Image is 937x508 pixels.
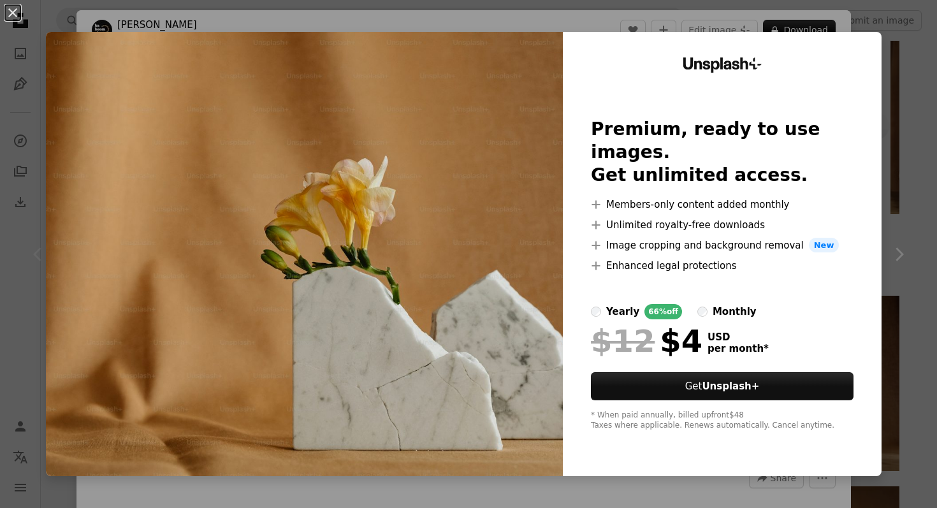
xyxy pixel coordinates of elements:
li: Members-only content added monthly [591,197,853,212]
h2: Premium, ready to use images. Get unlimited access. [591,118,853,187]
strong: Unsplash+ [702,381,759,392]
button: GetUnsplash+ [591,372,853,400]
div: monthly [713,304,757,319]
input: monthly [697,307,708,317]
div: $4 [591,324,702,358]
div: * When paid annually, billed upfront $48 Taxes where applicable. Renews automatically. Cancel any... [591,410,853,431]
li: Unlimited royalty-free downloads [591,217,853,233]
span: New [809,238,839,253]
li: Enhanced legal protections [591,258,853,273]
div: yearly [606,304,639,319]
span: USD [708,331,769,343]
div: 66% off [644,304,682,319]
input: yearly66%off [591,307,601,317]
span: $12 [591,324,655,358]
span: per month * [708,343,769,354]
li: Image cropping and background removal [591,238,853,253]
